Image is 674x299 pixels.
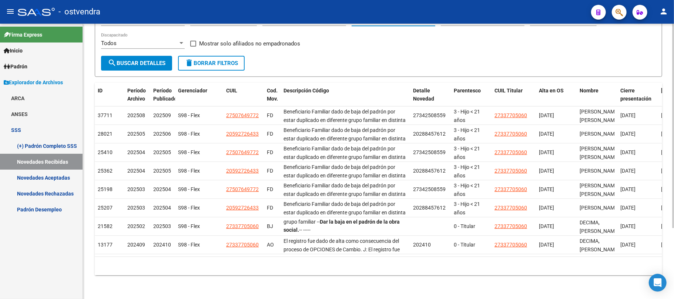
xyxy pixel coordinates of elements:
datatable-header-cell: Cierre presentación [617,83,658,115]
span: ID [98,88,103,94]
span: 13177 [98,242,113,248]
span: 27337705060 [494,149,527,155]
span: Explorador de Archivos [4,78,63,86]
span: 27342508559 [413,186,446,192]
span: FD [267,131,273,137]
span: FD [267,168,273,174]
span: 202504 [153,186,171,192]
span: DECIMA,[PERSON_NAME] [580,238,619,252]
span: 25207 [98,205,113,211]
span: [DATE] [539,168,554,174]
span: Beneficiario Familiar dado de baja del padrón por estar duplicado en diferente grupo familiar en ... [284,109,406,157]
span: 20592726433 [226,168,259,174]
span: [DATE] [539,205,554,211]
span: 27337705060 [494,223,527,229]
span: 25362 [98,168,113,174]
span: [DATE] [539,242,554,248]
span: Período Archivo [127,88,146,102]
span: 27337705060 [494,242,527,248]
span: 202509 [153,112,171,118]
span: Beneficiario Familiar dado de baja del padrón por estar duplicado en diferente grupo familiar en ... [284,164,406,212]
span: Alta en OS [539,88,564,94]
span: 20592726433 [226,131,259,137]
span: DECIMA,[PERSON_NAME] [580,220,619,234]
span: 3 - Hijo < 21 años [454,146,480,160]
span: 0 - Titular [454,242,475,248]
span: 202504 [127,168,145,174]
span: Parentesco [454,88,481,94]
span: FD [267,186,273,192]
span: [DATE] [539,223,554,229]
span: S98 - Flex [178,131,200,137]
span: Cierre presentación [620,88,651,102]
datatable-header-cell: Nombre [577,83,617,115]
span: FD [267,112,273,118]
span: 3 - Hijo < 21 años [454,183,480,197]
span: S98 - Flex [178,186,200,192]
span: 20288457612 [413,168,446,174]
span: 202410 [413,242,431,248]
span: Firma Express [4,31,42,39]
span: 37711 [98,112,113,118]
span: [PERSON_NAME] [PERSON_NAME] [580,183,619,197]
span: S98 - Flex [178,223,200,229]
span: Cod. Mov. [267,88,278,102]
span: [DATE] [539,131,554,137]
span: 3 - Hijo < 21 años [454,201,480,215]
span: CUIL Titular [494,88,523,94]
div: Open Intercom Messenger [649,274,667,292]
span: AO [267,242,274,248]
span: 202503 [127,186,145,192]
span: 27337705060 [494,205,527,211]
span: 202502 [127,223,145,229]
span: 27337705060 [226,223,259,229]
span: Mostrar solo afiliados no empadronados [199,39,300,48]
span: [PERSON_NAME] [PERSON_NAME] [580,146,619,160]
span: [DATE] [620,205,636,211]
datatable-header-cell: Detalle Novedad [410,83,451,115]
span: [DATE] [620,112,636,118]
span: S98 - Flex [178,205,200,211]
datatable-header-cell: Cod. Mov. [264,83,281,115]
span: 202508 [127,112,145,118]
span: Beneficiario Familiar dado de baja del padrón por estar duplicado en diferente grupo familiar en ... [284,201,406,249]
span: 3 - Hijo < 21 años [454,109,480,123]
span: 27507649772 [226,112,259,118]
button: Borrar Filtros [178,56,245,71]
span: 3 - Hijo < 21 años [454,164,480,179]
span: [DATE] [539,149,554,155]
span: 202503 [153,223,171,229]
mat-icon: menu [6,7,15,16]
span: 28021 [98,131,113,137]
span: S98 - Flex [178,112,200,118]
span: [PERSON_NAME] [PERSON_NAME] [580,109,619,123]
span: 202504 [153,205,171,211]
span: 21582 [98,223,113,229]
span: [DATE] [539,186,554,192]
span: 27337705060 [494,168,527,174]
datatable-header-cell: CUIL [223,83,264,115]
span: 202504 [127,149,145,155]
span: 202410 [153,242,171,248]
span: 202505 [153,149,171,155]
span: Inicio [4,47,23,55]
mat-icon: search [108,58,117,67]
mat-icon: person [659,7,668,16]
span: Buscar Detalles [108,60,165,67]
datatable-header-cell: Gerenciador [175,83,223,115]
span: 202503 [127,205,145,211]
span: Baja por no tener una declaracion jurada de empleador en los ultimos 6 meses. Para el Titular y s... [284,202,405,233]
span: 20288457612 [413,131,446,137]
span: Nombre [580,88,598,94]
span: Detalle Novedad [413,88,434,102]
span: Padrón [4,62,27,71]
span: 202505 [127,131,145,137]
span: [DATE] [620,168,636,174]
span: 20288457612 [413,205,446,211]
span: [DATE] [620,242,636,248]
span: 27507649772 [226,186,259,192]
datatable-header-cell: ID [95,83,124,115]
span: 202409 [127,242,145,248]
span: [PERSON_NAME] [580,205,619,211]
span: CUIL [226,88,237,94]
